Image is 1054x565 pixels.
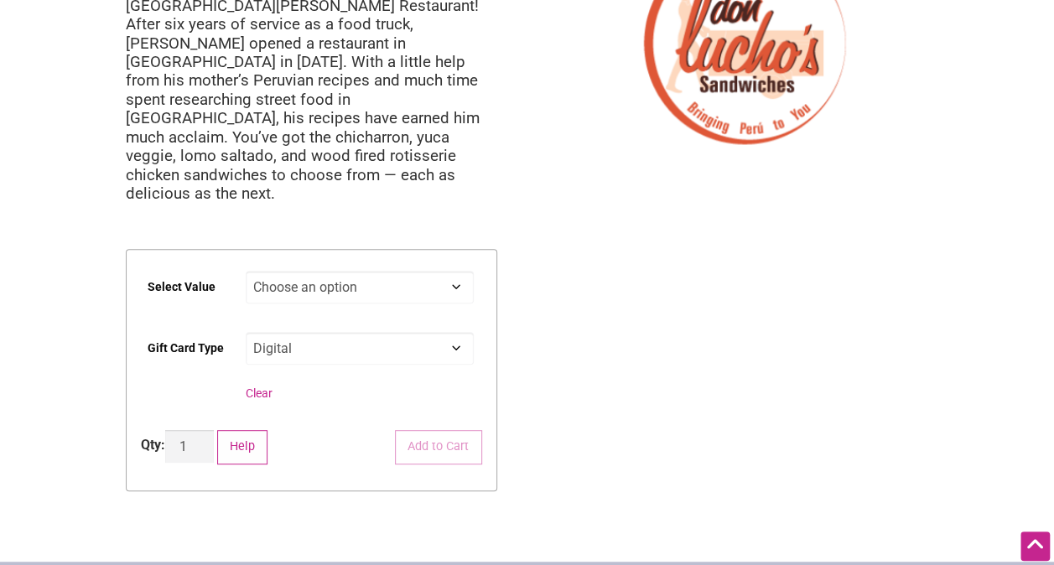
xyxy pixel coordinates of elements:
[165,430,214,463] input: Product quantity
[246,386,273,400] a: Clear options
[148,329,224,367] label: Gift Card Type
[141,435,165,455] div: Qty:
[148,268,215,306] label: Select Value
[217,430,268,464] button: Help
[1020,531,1050,561] div: Scroll Back to Top
[395,430,482,464] button: Add to Cart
